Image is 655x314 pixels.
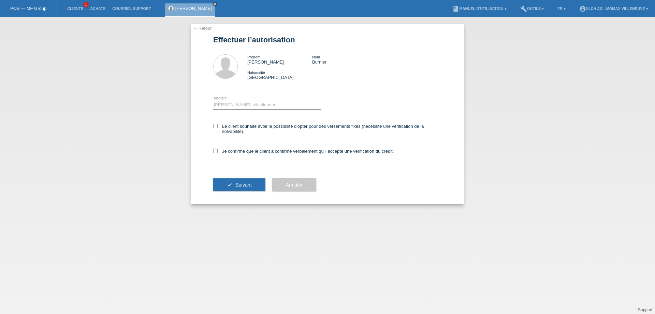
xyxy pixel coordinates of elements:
[247,54,312,65] div: [PERSON_NAME]
[286,182,303,188] span: Annuler
[520,5,527,12] i: build
[64,6,87,11] a: Clients
[452,5,459,12] i: book
[638,308,652,312] a: Support
[227,182,232,188] i: check
[213,2,217,6] a: close
[247,70,312,80] div: [GEOGRAPHIC_DATA]
[579,5,586,12] i: account_circle
[312,55,320,59] span: Nom
[87,6,109,11] a: Achats
[83,2,89,8] span: 1
[247,55,261,59] span: Prénom
[213,36,442,44] h1: Effectuer l’autorisation
[10,6,46,11] a: POS — MF Group
[213,149,394,154] label: Je confirme que le client a confirmé verbalement qu'il accepte une vérification du crédit.
[235,182,252,188] span: Suivant
[175,6,212,11] a: [PERSON_NAME]
[213,124,442,134] label: Le client souhaite avoir la possibilité d'opter pour des versements fixes (nécessite une vérifica...
[109,6,154,11] a: Courriel Support
[193,26,212,31] a: ← Retour
[517,6,547,11] a: buildOutils ▾
[312,54,377,65] div: Burnier
[213,178,265,191] button: check Suivant
[554,6,569,11] a: FR ▾
[272,178,316,191] button: Annuler
[247,70,265,74] span: Nationalité
[449,6,510,11] a: bookManuel d’utilisation ▾
[576,6,652,11] a: account_circleXLCH AG - Mömax Villeneuve ▾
